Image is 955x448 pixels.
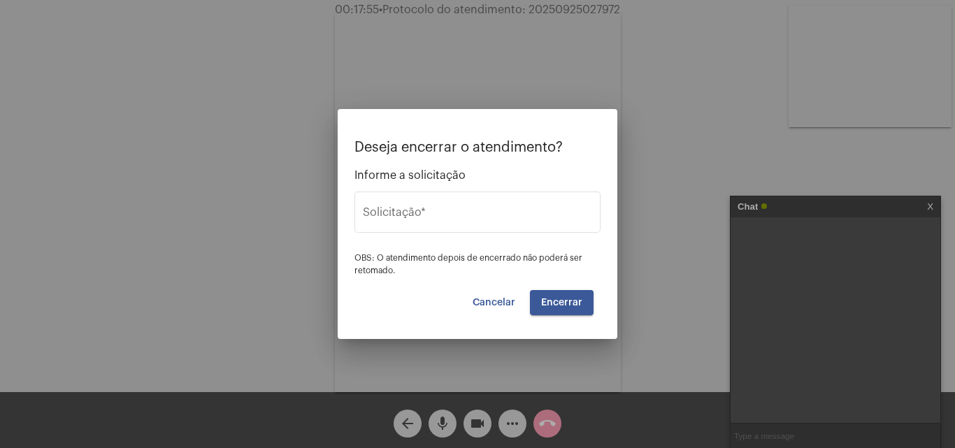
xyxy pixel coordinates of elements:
[354,254,582,275] span: OBS: O atendimento depois de encerrado não poderá ser retomado.
[530,290,594,315] button: Encerrar
[541,298,582,308] span: Encerrar
[473,298,515,308] span: Cancelar
[354,169,601,182] span: Informe a solicitação
[461,290,526,315] button: Cancelar
[363,209,592,222] input: Buscar solicitação
[354,140,601,155] p: Deseja encerrar o atendimento?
